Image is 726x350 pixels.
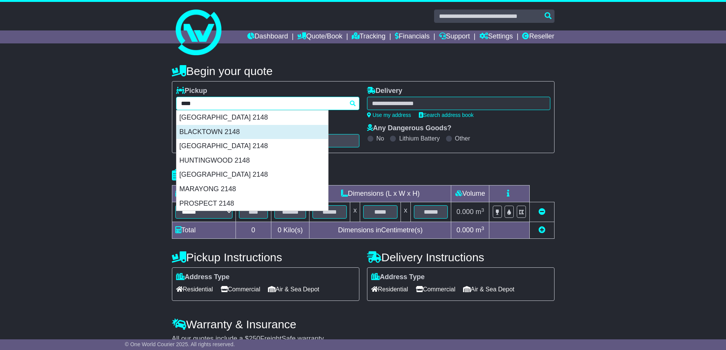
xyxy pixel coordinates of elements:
td: Kilo(s) [271,222,309,239]
div: MARAYONG 2148 [176,182,328,197]
span: © One World Courier 2025. All rights reserved. [125,341,235,347]
a: Add new item [538,226,545,234]
a: Tracking [352,30,385,43]
a: Quote/Book [297,30,342,43]
span: Air & Sea Depot [463,283,514,295]
h4: Pickup Instructions [172,251,359,264]
span: Residential [176,283,213,295]
a: Financials [395,30,430,43]
span: 0.000 [457,208,474,216]
label: Delivery [367,87,402,95]
sup: 3 [481,207,484,213]
h4: Delivery Instructions [367,251,555,264]
typeahead: Please provide city [176,97,359,110]
td: Total [172,222,236,239]
div: PROSPECT 2148 [176,197,328,211]
a: Remove this item [538,208,545,216]
a: Use my address [367,112,411,118]
a: Reseller [522,30,554,43]
span: Commercial [416,283,455,295]
span: 250 [249,335,260,342]
label: Address Type [176,273,230,281]
span: m [476,208,484,216]
td: 0 [236,222,271,239]
label: Address Type [371,273,425,281]
span: Residential [371,283,408,295]
a: Search address book [419,112,474,118]
div: All our quotes include a $ FreightSafe warranty. [172,335,555,343]
div: [GEOGRAPHIC_DATA] 2148 [176,139,328,153]
sup: 3 [481,225,484,231]
div: HUNTINGWOOD 2148 [176,153,328,168]
label: Other [455,135,470,142]
td: Volume [451,185,489,202]
span: Air & Sea Depot [268,283,319,295]
label: Lithium Battery [399,135,440,142]
td: x [350,202,360,222]
span: 0.000 [457,226,474,234]
label: Pickup [176,87,207,95]
h4: Warranty & Insurance [172,318,555,331]
td: Dimensions (L x W x H) [309,185,451,202]
h4: Begin your quote [172,65,555,77]
td: Dimensions in Centimetre(s) [309,222,451,239]
span: m [476,226,484,234]
a: Dashboard [247,30,288,43]
div: [GEOGRAPHIC_DATA] 2148 [176,168,328,182]
a: Settings [479,30,513,43]
td: x [401,202,410,222]
label: Any Dangerous Goods? [367,124,452,133]
a: Support [439,30,470,43]
div: [GEOGRAPHIC_DATA] 2148 [176,110,328,125]
label: No [377,135,384,142]
div: BLACKTOWN 2148 [176,125,328,139]
td: Type [172,185,236,202]
h4: Package details | [172,169,268,181]
span: Commercial [221,283,260,295]
span: 0 [277,226,281,234]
